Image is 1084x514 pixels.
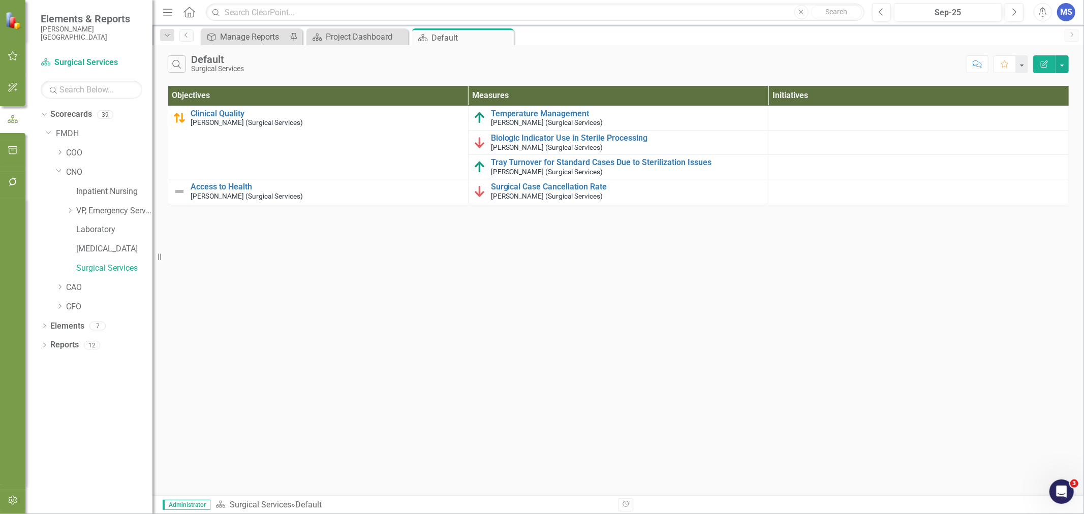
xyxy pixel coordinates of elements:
[468,155,768,179] td: Double-Click to Edit Right Click for Context Menu
[894,3,1002,21] button: Sep-25
[474,161,486,173] img: Above Target
[191,192,303,200] small: [PERSON_NAME] (Surgical Services)
[173,185,185,198] img: Not Defined
[66,167,152,178] a: CNO
[163,500,210,510] span: Administrator
[50,109,92,120] a: Scorecards
[1049,479,1074,504] iframe: Intercom live chat
[326,30,406,43] div: Project Dashboard
[50,339,79,351] a: Reports
[191,182,463,191] a: Access to Health
[309,30,406,43] a: Project Dashboard
[468,131,768,155] td: Double-Click to Edit Right Click for Context Menu
[191,54,244,65] div: Default
[76,243,152,255] a: [MEDICAL_DATA]
[191,65,244,73] div: Surgical Services
[474,185,486,198] img: Below Plan
[97,110,113,119] div: 39
[825,8,847,16] span: Search
[173,112,185,124] img: Caution
[191,119,303,126] small: [PERSON_NAME] (Surgical Services)
[215,499,611,511] div: »
[897,7,999,19] div: Sep-25
[66,301,152,313] a: CFO
[206,4,864,21] input: Search ClearPoint...
[66,282,152,294] a: CAO
[491,109,763,118] a: Temperature Management
[191,109,463,118] a: Clinical Quality
[811,5,862,19] button: Search
[76,205,152,217] a: VP, Emergency Services
[491,158,763,167] a: Tray Turnover for Standard Cases Due to Sterilization Issues
[431,31,511,44] div: Default
[491,134,763,143] a: Biologic Indicator Use in Sterile Processing
[50,320,84,332] a: Elements
[84,341,100,349] div: 12
[230,500,291,509] a: Surgical Services
[474,112,486,124] img: Above Target
[468,106,768,130] td: Double-Click to Edit Right Click for Context Menu
[491,192,603,200] small: [PERSON_NAME] (Surgical Services)
[168,106,469,179] td: Double-Click to Edit Right Click for Context Menu
[89,322,106,330] div: 7
[5,11,23,29] img: ClearPoint Strategy
[76,186,152,198] a: Inpatient Nursing
[474,137,486,149] img: Below Plan
[1070,479,1078,488] span: 3
[41,25,142,42] small: [PERSON_NAME][GEOGRAPHIC_DATA]
[491,168,603,176] small: [PERSON_NAME] (Surgical Services)
[41,13,142,25] span: Elements & Reports
[491,182,763,191] a: Surgical Case Cancellation Rate
[168,179,469,204] td: Double-Click to Edit Right Click for Context Menu
[76,263,152,274] a: Surgical Services
[295,500,322,509] div: Default
[1057,3,1075,21] button: MS
[220,30,287,43] div: Manage Reports
[41,57,142,69] a: Surgical Services
[66,147,152,159] a: COO
[41,81,142,99] input: Search Below...
[203,30,287,43] a: Manage Reports
[491,144,603,151] small: [PERSON_NAME] (Surgical Services)
[56,128,152,140] a: FMDH
[76,224,152,236] a: Laboratory
[491,119,603,126] small: [PERSON_NAME] (Surgical Services)
[468,179,768,204] td: Double-Click to Edit Right Click for Context Menu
